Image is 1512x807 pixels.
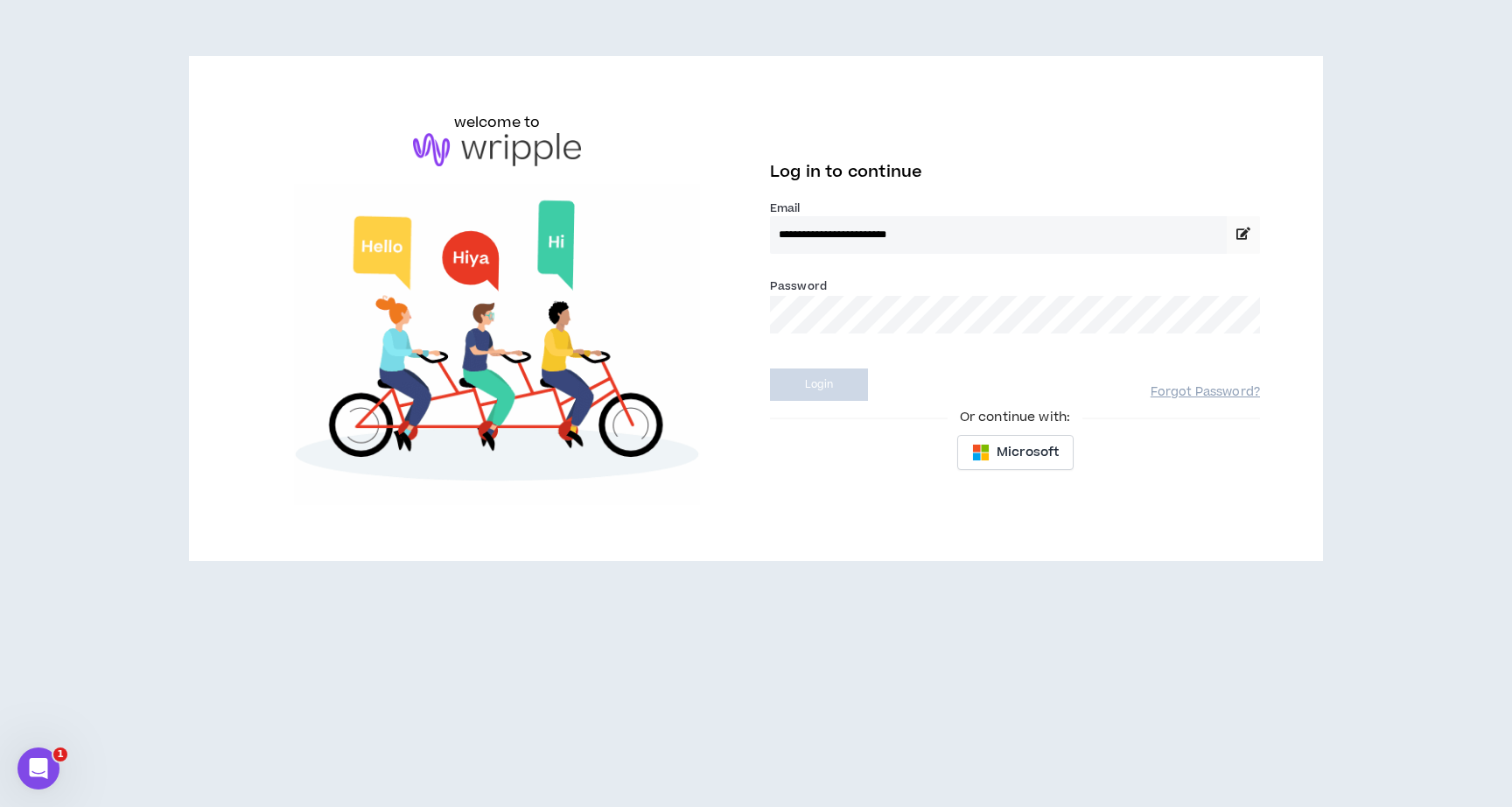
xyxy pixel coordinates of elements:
span: Or continue with: [948,408,1082,427]
label: Password [770,278,827,294]
h6: welcome to [454,112,541,133]
span: Log in to continue [770,161,922,183]
button: Login [770,368,868,401]
iframe: Intercom live chat [17,747,59,789]
img: logo-brand.png [413,133,581,166]
a: Forgot Password? [1151,384,1260,401]
button: Microsoft [957,435,1074,470]
span: Microsoft [997,443,1059,462]
span: 1 [53,747,67,761]
img: Welcome to Wripple [252,184,742,505]
label: Email [770,200,1260,216]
